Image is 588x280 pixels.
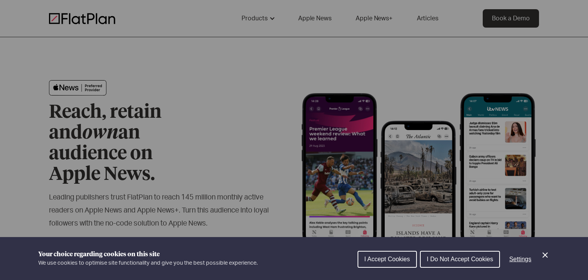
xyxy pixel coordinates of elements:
span: I Do Not Accept Cookies [427,256,493,262]
p: We use cookies to optimise site functionality and give you the best possible experience. [38,259,258,267]
button: I Accept Cookies [358,251,417,268]
h1: Your choice regarding cookies on this site [38,250,258,259]
button: Settings [503,252,537,267]
span: Settings [509,256,531,262]
span: I Accept Cookies [364,256,410,262]
button: I Do Not Accept Cookies [420,251,500,268]
button: Close Cookie Control [541,250,550,260]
